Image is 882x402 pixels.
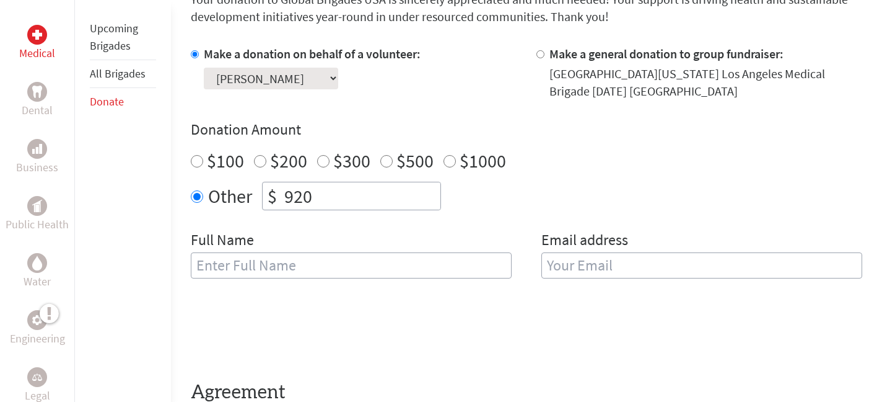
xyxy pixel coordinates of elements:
[27,82,47,102] div: Dental
[16,159,58,176] p: Business
[24,253,51,290] a: WaterWater
[27,253,47,273] div: Water
[32,86,42,97] img: Dental
[32,200,42,212] img: Public Health
[270,149,307,172] label: $200
[460,149,506,172] label: $1000
[27,310,47,330] div: Engineering
[191,120,862,140] h4: Donation Amount
[16,139,58,176] a: BusinessBusiness
[204,46,421,61] label: Make a donation on behalf of a volunteer:
[90,88,156,115] li: Donate
[549,46,784,61] label: Make a general donation to group fundraiser:
[24,273,51,290] p: Water
[10,310,65,347] a: EngineeringEngineering
[396,149,434,172] label: $500
[207,149,244,172] label: $100
[541,252,862,279] input: Your Email
[90,66,146,81] a: All Brigades
[27,367,47,387] div: Legal Empowerment
[208,182,252,210] label: Other
[6,216,69,233] p: Public Health
[22,82,53,119] a: DentalDental
[32,315,42,325] img: Engineering
[333,149,370,172] label: $300
[27,139,47,159] div: Business
[90,21,138,53] a: Upcoming Brigades
[191,252,512,279] input: Enter Full Name
[32,256,42,270] img: Water
[90,94,124,109] a: Donate
[19,25,55,62] a: MedicalMedical
[263,182,282,210] div: $
[32,144,42,154] img: Business
[191,230,254,252] label: Full Name
[19,45,55,62] p: Medical
[32,373,42,381] img: Legal Empowerment
[27,196,47,216] div: Public Health
[282,182,440,210] input: Enter Amount
[27,25,47,45] div: Medical
[22,102,53,119] p: Dental
[541,230,628,252] label: Email address
[549,65,862,100] div: [GEOGRAPHIC_DATA][US_STATE] Los Angeles Medical Brigade [DATE] [GEOGRAPHIC_DATA]
[10,330,65,347] p: Engineering
[191,308,379,357] iframe: reCAPTCHA
[6,196,69,233] a: Public HealthPublic Health
[90,60,156,88] li: All Brigades
[32,30,42,40] img: Medical
[90,15,156,60] li: Upcoming Brigades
